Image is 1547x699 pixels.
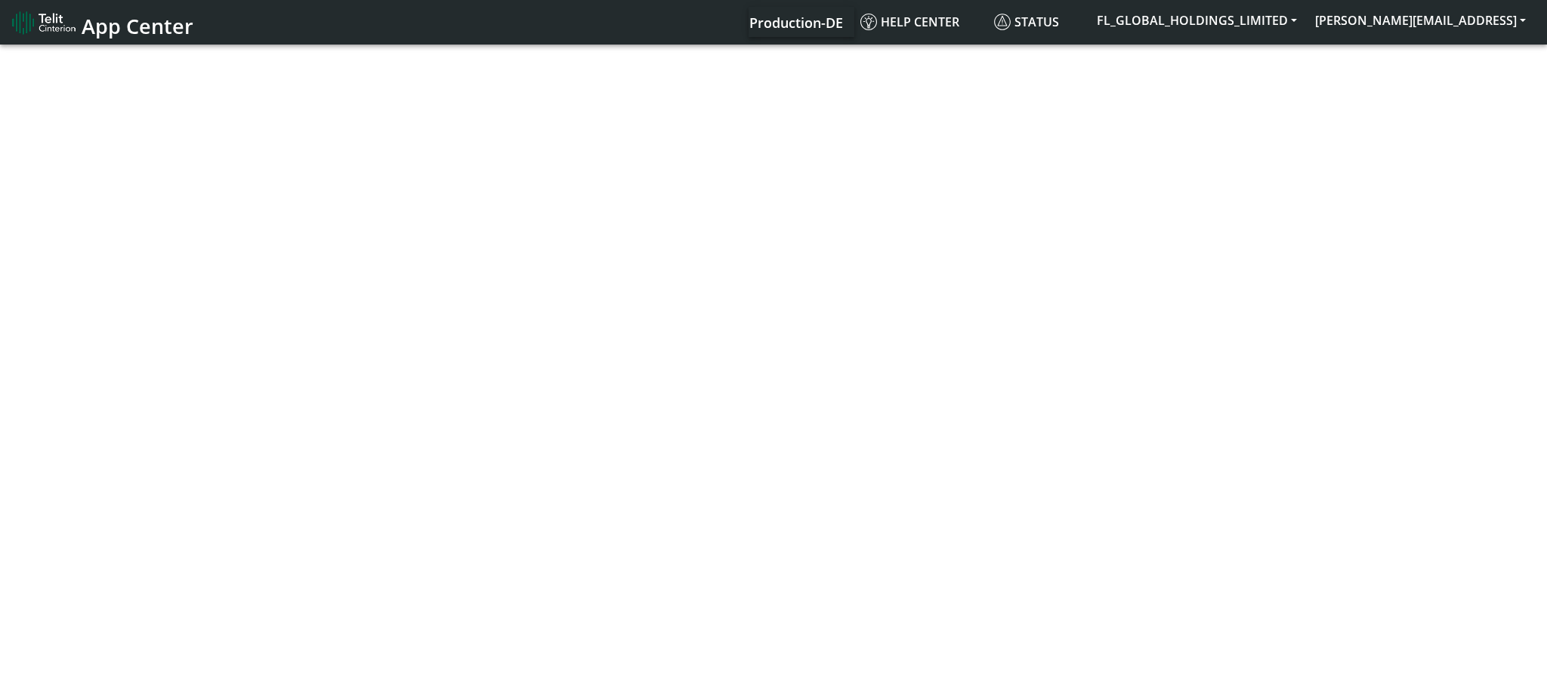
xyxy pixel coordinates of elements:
[12,6,191,38] a: App Center
[749,7,842,37] a: Your current platform instance
[12,11,76,35] img: logo-telit-cinterion-gw-new.png
[854,7,988,37] a: Help center
[860,14,959,30] span: Help center
[82,12,193,40] span: App Center
[994,14,1059,30] span: Status
[860,14,877,30] img: knowledge.svg
[994,14,1011,30] img: status.svg
[749,14,843,32] span: Production-DE
[1088,7,1306,34] button: FL_GLOBAL_HOLDINGS_LIMITED
[1306,7,1535,34] button: [PERSON_NAME][EMAIL_ADDRESS]
[988,7,1088,37] a: Status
